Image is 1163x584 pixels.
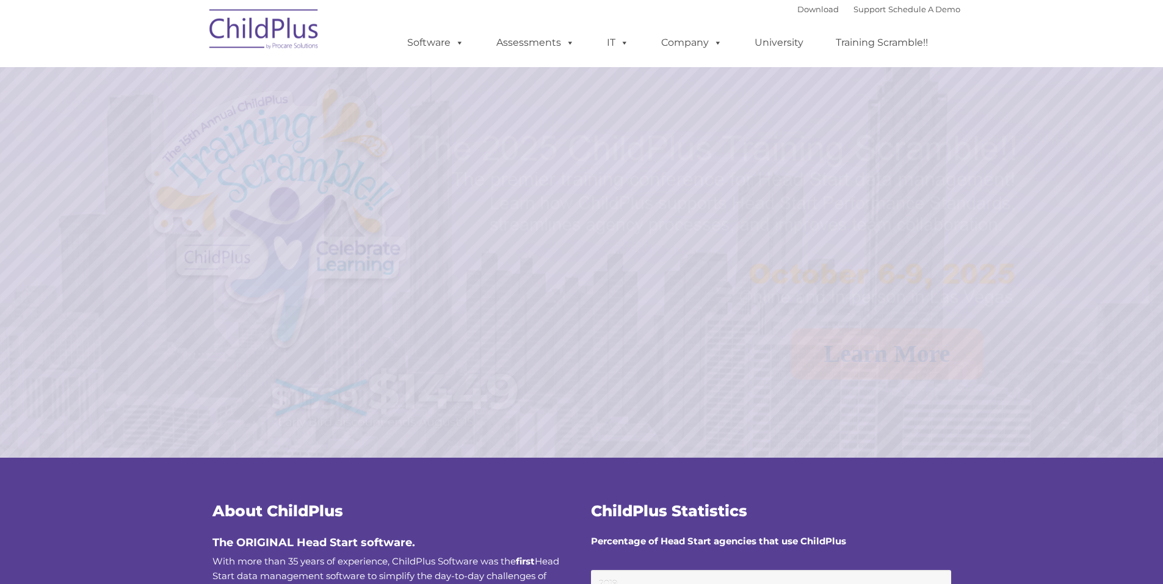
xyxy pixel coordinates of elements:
a: IT [595,31,641,55]
strong: Percentage of Head Start agencies that use ChildPlus [591,535,846,547]
span: About ChildPlus [212,502,343,520]
a: Training Scramble!! [824,31,940,55]
a: Support [853,4,886,14]
span: ChildPlus Statistics [591,502,747,520]
a: Learn More [791,328,984,380]
a: Download [797,4,839,14]
font: | [797,4,960,14]
a: Assessments [484,31,587,55]
a: University [742,31,816,55]
b: first [516,555,535,567]
a: Schedule A Demo [888,4,960,14]
a: Software [395,31,476,55]
img: ChildPlus by Procare Solutions [203,1,325,62]
span: The ORIGINAL Head Start software. [212,536,415,549]
a: Company [649,31,734,55]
